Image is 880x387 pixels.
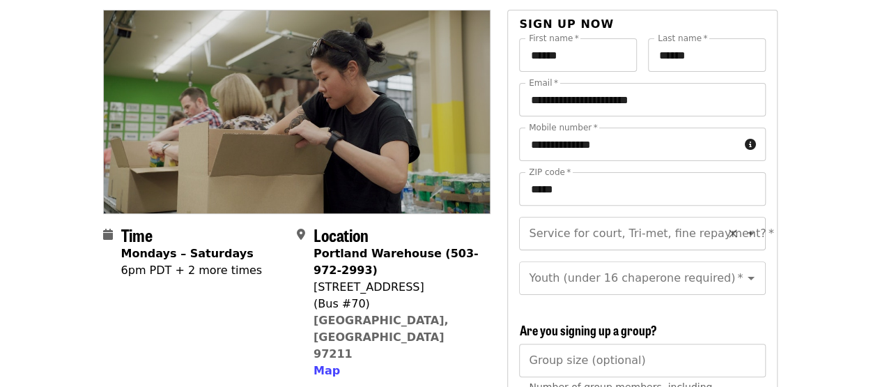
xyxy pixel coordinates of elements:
[529,168,571,176] label: ZIP code
[314,222,369,247] span: Location
[529,79,558,87] label: Email
[297,228,305,241] i: map-marker-alt icon
[121,247,254,260] strong: Mondays – Saturdays
[519,128,739,161] input: Mobile number
[314,363,340,379] button: Map
[529,123,597,132] label: Mobile number
[519,83,765,116] input: Email
[314,279,479,296] div: [STREET_ADDRESS]
[658,34,707,43] label: Last name
[741,224,761,243] button: Open
[103,228,113,241] i: calendar icon
[741,268,761,288] button: Open
[314,314,449,361] a: [GEOGRAPHIC_DATA], [GEOGRAPHIC_DATA] 97211
[529,34,579,43] label: First name
[519,172,765,206] input: ZIP code
[314,296,479,312] div: (Bus #70)
[314,247,479,277] strong: Portland Warehouse (503-972-2993)
[121,262,263,279] div: 6pm PDT + 2 more times
[519,38,637,72] input: First name
[745,138,756,151] i: circle-info icon
[519,321,656,339] span: Are you signing up a group?
[314,364,340,377] span: Map
[519,344,765,377] input: [object Object]
[104,10,491,213] img: July/Aug/Sept - Portland: Repack/Sort (age 8+) organized by Oregon Food Bank
[648,38,766,72] input: Last name
[121,222,153,247] span: Time
[723,224,743,243] button: Clear
[519,17,614,31] span: Sign up now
